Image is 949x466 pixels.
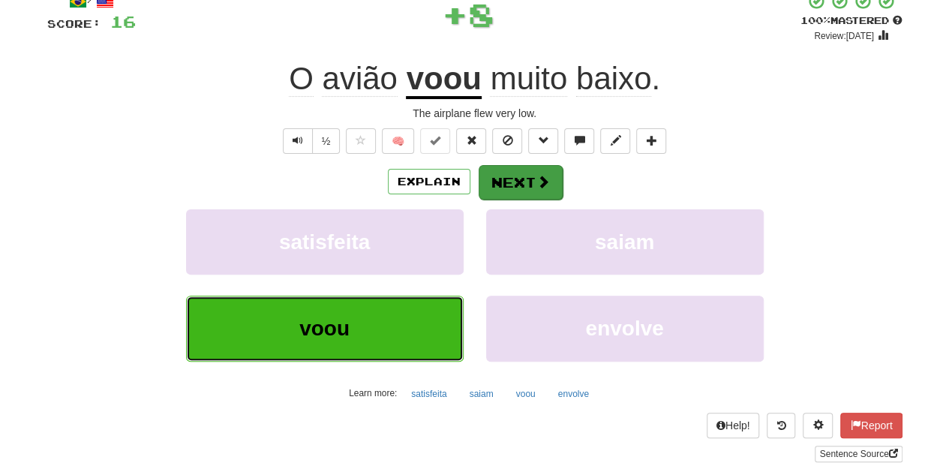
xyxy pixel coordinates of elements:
button: Explain [388,169,470,194]
u: voou [406,61,481,99]
span: envolve [585,317,663,340]
button: Play sentence audio (ctl+space) [283,128,313,154]
button: Favorite sentence (alt+f) [346,128,376,154]
button: Next [479,165,563,200]
button: Help! [707,413,760,438]
button: 🧠 [382,128,414,154]
button: envolve [550,383,597,405]
span: baixo [576,61,651,97]
a: Sentence Source [815,446,902,462]
button: Report [840,413,902,438]
button: Add to collection (alt+a) [636,128,666,154]
button: voou [508,383,544,405]
button: satisfeita [186,209,464,275]
span: satisfeita [279,230,370,254]
span: voou [299,317,350,340]
button: Discuss sentence (alt+u) [564,128,594,154]
span: 16 [110,12,136,31]
button: satisfeita [403,383,455,405]
button: ½ [312,128,341,154]
button: saiam [461,383,502,405]
small: Review: [DATE] [814,31,874,41]
span: avião [322,61,397,97]
div: The airplane flew very low. [47,106,902,121]
div: Mastered [800,14,902,28]
span: saiam [595,230,654,254]
small: Learn more: [349,388,397,398]
button: Set this sentence to 100% Mastered (alt+m) [420,128,450,154]
button: voou [186,296,464,361]
button: saiam [486,209,764,275]
span: Score: [47,17,101,30]
button: Edit sentence (alt+d) [600,128,630,154]
button: Ignore sentence (alt+i) [492,128,522,154]
button: Grammar (alt+g) [528,128,558,154]
button: Round history (alt+y) [767,413,795,438]
span: O [289,61,314,97]
button: envolve [486,296,764,361]
button: Reset to 0% Mastered (alt+r) [456,128,486,154]
span: muito [490,61,567,97]
div: Text-to-speech controls [280,128,341,154]
span: 100 % [800,14,830,26]
span: . [482,61,660,97]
